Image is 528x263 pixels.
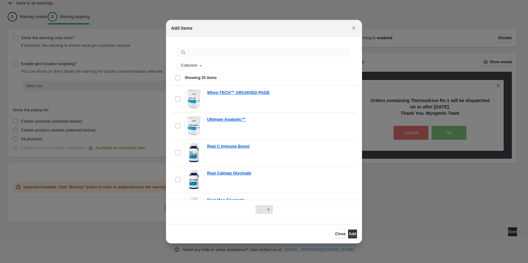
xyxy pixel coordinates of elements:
[207,116,246,123] a: Ultimate Anabolic™
[184,89,203,108] img: Whey-TECH™ ARCHIVED PAGE
[335,229,346,238] button: Close
[184,197,203,216] img: Real Mag Glycinate
[255,205,273,214] nav: Pagination
[184,143,203,162] img: Real C Immune Boost
[184,170,203,189] img: Real Calmag Glycinate
[348,229,357,238] button: Add
[178,62,205,69] button: Collection
[207,170,251,176] a: Real Calmag Glycinate
[185,75,217,80] span: Showing 25 items
[184,116,203,135] img: Ultimate Anabolic™
[207,89,270,96] a: Whey-TECH™ ARCHIVED PAGE
[207,197,245,203] a: Real Mag Glycinate
[171,25,193,31] h2: Add items
[181,63,198,68] span: Collection
[349,24,358,33] button: Close
[349,231,356,236] span: Add
[264,205,273,214] button: Next
[207,143,249,150] a: Real C Immune Boost
[335,231,346,236] span: Close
